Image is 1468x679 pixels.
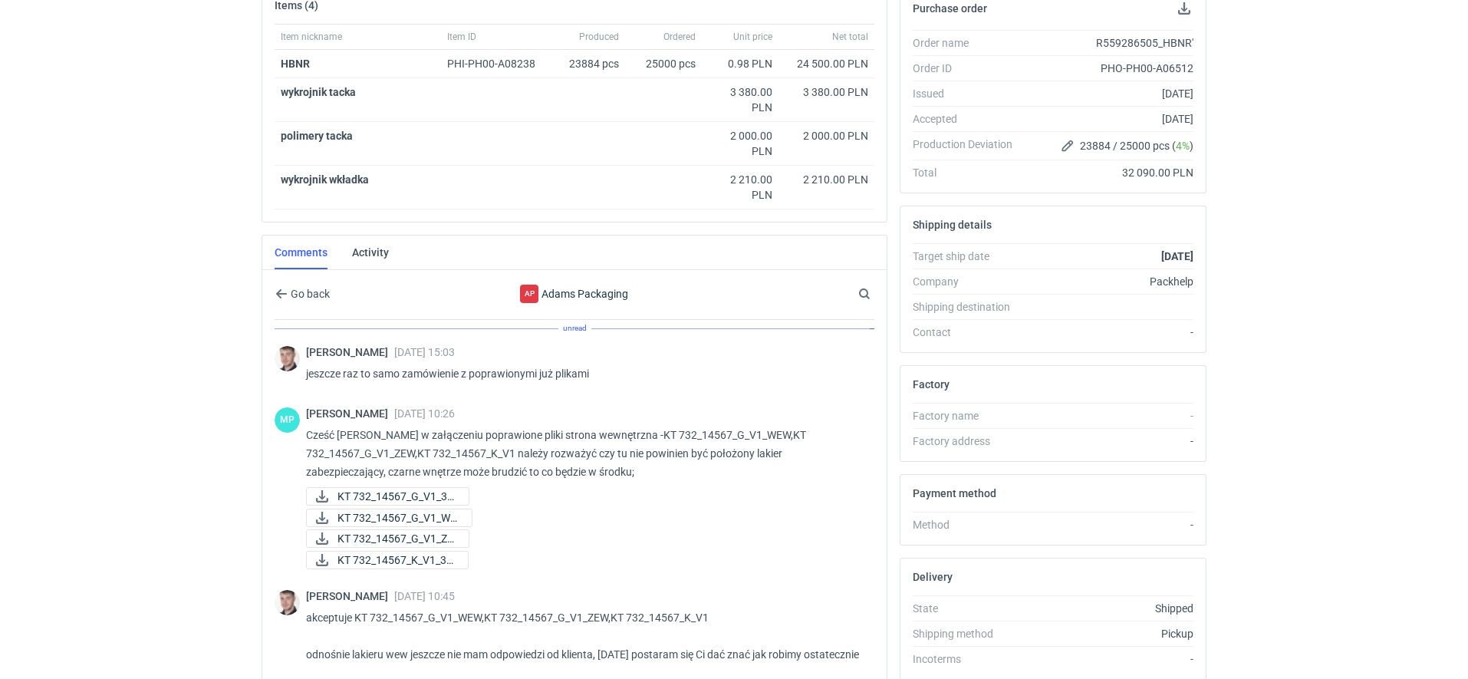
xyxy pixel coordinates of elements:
[913,219,992,231] h2: Shipping details
[832,31,868,43] span: Net total
[306,346,394,358] span: [PERSON_NAME]
[1025,165,1193,180] div: 32 090.00 PLN
[394,590,455,602] span: [DATE] 10:45
[306,364,862,383] p: jeszcze raz to samo zamówienie z poprawionymi już plikami
[275,285,331,303] button: Go back
[337,509,459,526] span: KT 732_14567_G_V1_WE...
[913,378,950,391] h2: Factory
[1025,35,1193,51] div: R559286505_HBNR'
[913,571,953,583] h2: Delivery
[1176,140,1190,152] span: 4%
[708,128,772,159] div: 2 000.00 PLN
[275,407,300,433] figcaption: MP
[708,56,772,71] div: 0.98 PLN
[556,50,625,78] div: 23884 pcs
[913,111,1025,127] div: Accepted
[913,274,1025,289] div: Company
[306,487,459,506] div: KT 732_14567_G_V1_3D ruch.pdf
[708,84,772,115] div: 3 380.00 PLN
[1025,408,1193,424] div: -
[306,529,469,548] a: KT 732_14567_G_V1_ZE...
[306,590,394,602] span: [PERSON_NAME]
[663,31,696,43] span: Ordered
[337,488,456,505] span: KT 732_14567_G_V1_3D...
[520,285,538,303] div: Adams Packaging
[447,56,550,71] div: PHI-PH00-A08238
[1025,325,1193,340] div: -
[913,137,1025,155] div: Production Deviation
[785,128,868,143] div: 2 000.00 PLN
[394,407,455,420] span: [DATE] 10:26
[1025,601,1193,616] div: Shipped
[913,2,987,15] h2: Purchase order
[785,84,868,100] div: 3 380.00 PLN
[306,551,459,569] div: KT 732_14567_K_V1_3D.JPG
[913,433,1025,449] div: Factory address
[306,509,459,527] div: KT 732_14567_G_V1_WEW.pdf
[913,408,1025,424] div: Factory name
[275,346,300,371] img: Maciej Sikora
[1080,138,1193,153] span: 23884 / 25000 pcs ( )
[352,236,389,269] a: Activity
[1058,137,1077,155] button: Edit production Deviation
[855,285,904,303] input: Search
[913,86,1025,101] div: Issued
[275,236,328,269] a: Comments
[1161,250,1193,262] strong: [DATE]
[913,487,996,499] h2: Payment method
[1025,626,1193,641] div: Pickup
[913,35,1025,51] div: Order name
[449,285,700,303] div: Adams Packaging
[306,426,862,481] p: Cześć [PERSON_NAME] w załączeniu poprawione pliki strona wewnętrzna -KT 732_14567_G_V1_WEW,KT 732...
[306,608,862,664] p: akceptuje KT 732_14567_G_V1_WEW,KT 732_14567_G_V1_ZEW,KT 732_14567_K_V1 odnośnie lakieru wew jesz...
[913,61,1025,76] div: Order ID
[281,173,369,186] strong: wykrojnik wkładka
[913,165,1025,180] div: Total
[281,31,342,43] span: Item nickname
[447,31,476,43] span: Item ID
[306,529,459,548] div: KT 732_14567_G_V1_ZEW.pdf
[913,517,1025,532] div: Method
[1025,433,1193,449] div: -
[1025,517,1193,532] div: -
[306,551,469,569] a: KT 732_14567_K_V1_3D...
[913,299,1025,315] div: Shipping destination
[913,601,1025,616] div: State
[1025,86,1193,101] div: [DATE]
[281,86,356,98] strong: wykrojnik tacka
[337,530,456,547] span: KT 732_14567_G_V1_ZE...
[625,50,702,78] div: 25000 pcs
[337,552,456,569] span: KT 732_14567_K_V1_3D...
[275,407,300,433] div: Martyna Paroń
[1025,274,1193,289] div: Packhelp
[913,325,1025,340] div: Contact
[913,626,1025,641] div: Shipping method
[785,172,868,187] div: 2 210.00 PLN
[288,288,330,299] span: Go back
[913,249,1025,264] div: Target ship date
[1025,61,1193,76] div: PHO-PH00-A06512
[306,407,394,420] span: [PERSON_NAME]
[733,31,772,43] span: Unit price
[579,31,619,43] span: Produced
[913,651,1025,667] div: Incoterms
[394,346,455,358] span: [DATE] 15:03
[1025,651,1193,667] div: -
[281,58,310,70] a: HBNR
[558,320,591,337] span: unread
[708,172,772,203] div: 2 210.00 PLN
[306,509,472,527] a: KT 732_14567_G_V1_WE...
[785,56,868,71] div: 24 500.00 PLN
[1025,111,1193,127] div: [DATE]
[275,590,300,615] img: Maciej Sikora
[281,130,353,142] strong: polimery tacka
[520,285,538,303] figcaption: AP
[306,487,469,506] a: KT 732_14567_G_V1_3D...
